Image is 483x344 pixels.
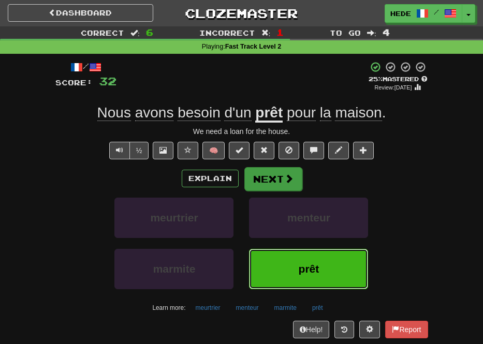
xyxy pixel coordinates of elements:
span: To go [330,28,361,37]
button: Next [244,167,302,191]
span: 25 % [369,76,383,82]
button: Discuss sentence (alt+u) [303,142,324,159]
button: 🧠 [202,142,225,159]
button: Ignore sentence (alt+i) [279,142,299,159]
span: 6 [146,27,153,37]
div: / [55,61,116,74]
span: : [367,29,376,36]
button: Add to collection (alt+a) [353,142,374,159]
button: marmite [269,300,302,316]
span: Score: [55,78,93,87]
button: Report [385,321,428,338]
span: Nous [97,104,131,121]
button: menteur [230,300,265,316]
button: ½ [129,142,149,159]
a: Hede / [385,4,462,23]
button: marmite [114,249,233,289]
div: We need a loan for the house. [55,126,428,137]
span: Hede [390,9,411,18]
span: 1 [276,27,284,37]
span: meurtrier [150,212,198,223]
span: besoin [178,104,221,121]
button: Explain [182,170,239,187]
strong: Fast Track Level 2 [225,43,282,50]
u: prêt [255,104,283,123]
small: Review: [DATE] [375,84,412,91]
span: avons [135,104,174,121]
div: Text-to-speech controls [107,142,149,159]
button: meurtrier [190,300,226,316]
button: meurtrier [114,198,233,238]
button: Help! [293,321,330,338]
small: Learn more: [152,304,185,311]
div: Mastered [368,75,428,83]
button: Favorite sentence (alt+f) [178,142,198,159]
button: Play sentence audio (ctl+space) [109,142,130,159]
a: Clozemaster [169,4,314,22]
span: prêt [299,263,319,275]
span: menteur [287,212,330,223]
span: Incorrect [199,28,255,37]
button: Set this sentence to 100% Mastered (alt+m) [229,142,250,159]
button: Round history (alt+y) [334,321,354,338]
span: . [283,104,386,121]
button: Show image (alt+x) [153,142,173,159]
span: la [320,104,331,121]
span: : [261,29,271,36]
span: : [130,29,140,36]
span: pour [287,104,316,121]
button: prêt [306,300,329,316]
span: Correct [81,28,124,37]
button: prêt [249,249,368,289]
button: Reset to 0% Mastered (alt+r) [254,142,274,159]
span: marmite [153,263,196,275]
span: 4 [383,27,390,37]
button: menteur [249,198,368,238]
span: / [434,8,439,16]
button: Edit sentence (alt+d) [328,142,349,159]
span: 32 [99,74,116,87]
span: d'un [224,104,251,121]
span: maison [335,104,382,121]
a: Dashboard [8,4,153,22]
